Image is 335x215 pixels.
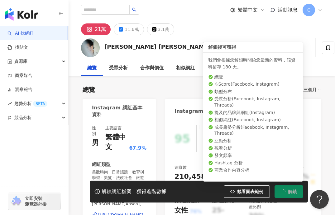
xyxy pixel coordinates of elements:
li: 互動分析 [208,138,298,144]
li: 成長趨勢分析 ( Facebook, Instagram, Threads ) [208,124,298,137]
div: 追蹤數 [218,41,243,47]
div: BETA [33,101,47,107]
li: K-Score ( Facebook, Instagram ) [208,81,298,87]
span: 觀看圖表範例 [237,189,263,194]
span: rise [7,102,12,106]
div: 解鎖網紅檔案，獲得進階數據 [102,188,166,195]
span: [PERSON_NAME]Anson [PERSON_NAME] | ansonchen__ [92,201,146,207]
div: 性別 [92,125,99,137]
span: 解鎖 [288,189,297,194]
div: 男 [92,138,99,148]
div: 11.6萬 [125,25,139,34]
div: 近三個月 [299,86,321,94]
button: 21萬 [81,23,111,35]
img: chrome extension [10,196,22,206]
div: 主要語言 [105,125,122,131]
div: 追蹤數 [175,165,187,170]
div: 繁體中文 [105,132,127,152]
div: 解鎖後可獲得 [203,42,303,53]
button: 3.1萬 [147,23,174,35]
span: 競品分析 [14,111,32,125]
div: 受眾分析 [109,64,128,72]
li: 類型分布 [208,89,298,95]
div: 互動率 [251,41,274,47]
span: search [132,7,136,12]
div: 合作與價值 [140,64,164,72]
span: loading [281,189,285,194]
span: 美妝時尚 · 日常話題 · 教育與學習 · 美髮 · 法政社會 · 旅遊 [92,169,146,181]
a: 找貼文 [7,44,28,51]
div: 總覽 [83,85,95,94]
span: 67.9% [129,145,146,152]
button: 11.6萬 [114,23,144,35]
li: 觀看分析 [208,145,298,152]
a: 商案媒合 [7,72,32,79]
div: 3.1萬 [158,25,169,34]
div: Instagram 數據總覽 [175,108,225,115]
div: 商業合作內容覆蓋比例 [249,198,279,210]
li: 相似網紅 ( Facebook, Instagram ) [208,117,298,123]
a: chrome extension立即安裝 瀏覽器外掛 [8,193,60,210]
li: 發文頻率 [208,152,298,159]
a: 洞察報告 [7,87,32,93]
div: [PERSON_NAME] [PERSON_NAME] [104,43,211,51]
div: 總覽 [87,64,97,72]
img: logo [5,8,38,21]
span: 立即安裝 瀏覽器外掛 [25,196,47,207]
span: 繁體中文 [238,7,258,13]
a: searchAI 找網紅 [7,30,34,37]
li: 總覽 [208,74,298,80]
li: Hashtag 分析 [208,160,298,166]
div: 觀看率 [282,41,305,47]
img: KOL Avatar [81,38,100,57]
span: 資源庫 [14,54,27,68]
button: 觀看圖表範例 [224,185,270,198]
li: 商業合作內容分析 [208,167,298,173]
li: 提及的品牌與網紅 ( Instagram ) [208,110,298,116]
div: 210,458 [175,172,206,182]
div: 21萬 [95,25,106,34]
span: 活動訊息 [278,7,298,13]
li: 受眾分析 ( Facebook, Instagram, Threads ) [208,96,298,108]
span: 趨勢分析 [14,97,47,111]
div: 相似網紅 [176,64,195,72]
span: C [307,7,310,13]
button: 解鎖 [275,185,303,198]
div: 網紅類型 [92,161,111,168]
div: 我們會根據您解鎖時間給您最新的資料，該資料留存 180 天。 [208,57,298,70]
div: Instagram 網紅基本資料 [92,104,143,118]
